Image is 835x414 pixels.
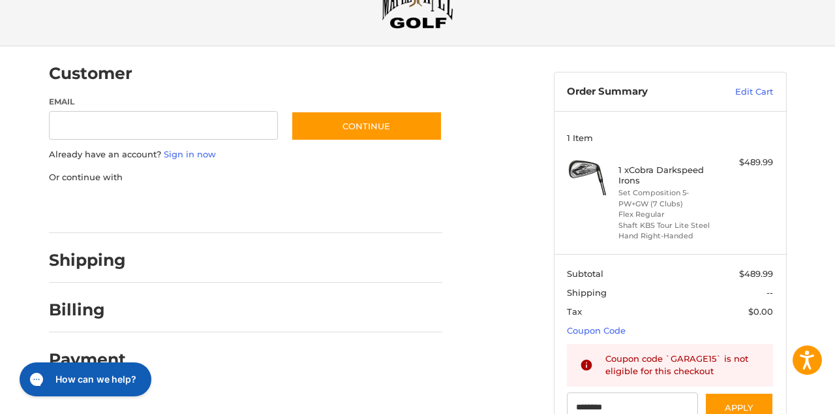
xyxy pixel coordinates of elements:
a: Edit Cart [707,86,773,99]
iframe: PayPal-paypal [44,197,142,220]
label: Email [49,96,279,108]
h4: 1 x Cobra Darkspeed Irons [618,165,718,186]
span: -- [767,287,773,298]
div: $489.99 [721,156,773,169]
h2: Billing [49,300,125,320]
span: $489.99 [739,268,773,279]
h3: 1 Item [567,133,773,143]
li: Shaft KBS Tour Lite Steel [618,220,718,231]
iframe: PayPal-paylater [155,197,253,220]
li: Hand Right-Handed [618,231,718,242]
span: Tax [567,306,582,317]
iframe: Google Customer Reviews [727,379,835,414]
a: Coupon Code [567,325,626,336]
p: Already have an account? [49,148,442,161]
p: Or continue with [49,171,442,184]
span: Shipping [567,287,607,298]
h2: Payment [49,349,126,370]
h2: Shipping [49,250,126,270]
div: Coupon code `GARAGE15` is not eligible for this checkout [605,353,761,378]
span: $0.00 [748,306,773,317]
h2: Customer [49,63,132,84]
iframe: Gorgias live chat messenger [13,358,155,401]
button: Continue [291,111,442,141]
span: Subtotal [567,268,603,279]
a: Sign in now [164,149,216,159]
li: Flex Regular [618,209,718,220]
h3: Order Summary [567,86,707,99]
iframe: PayPal-venmo [266,197,363,220]
li: Set Composition 5-PW+GW (7 Clubs) [618,187,718,209]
